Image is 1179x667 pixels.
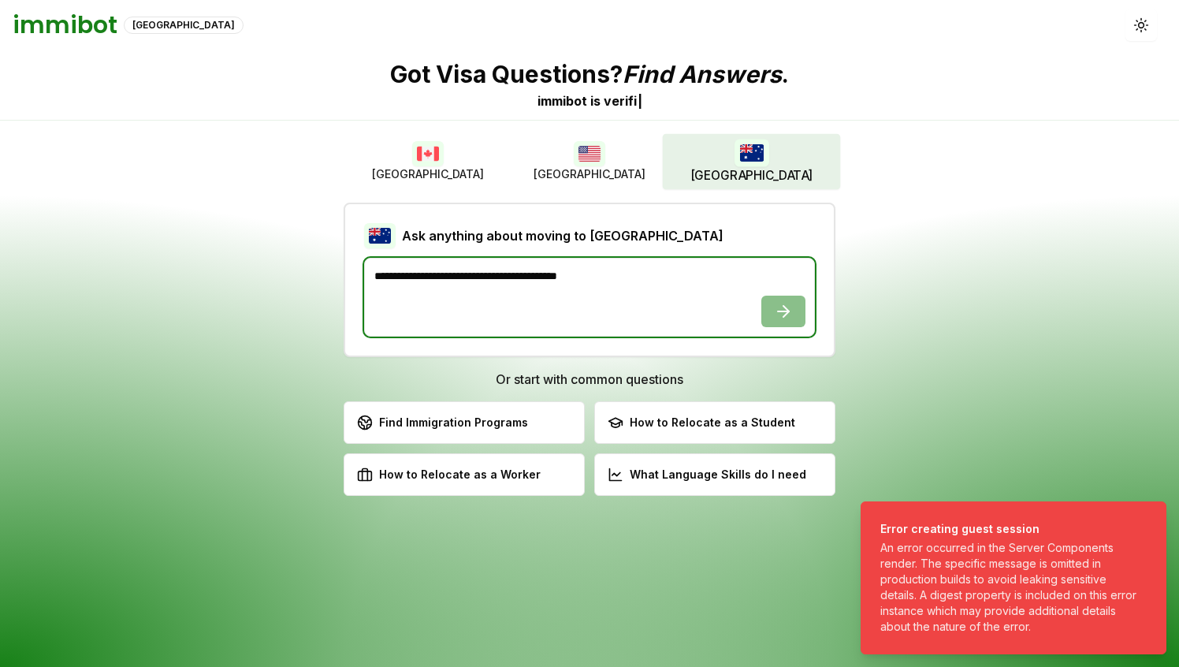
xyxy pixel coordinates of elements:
[690,167,813,184] span: [GEOGRAPHIC_DATA]
[357,415,528,430] div: Find Immigration Programs
[534,166,645,182] span: [GEOGRAPHIC_DATA]
[880,540,1140,635] div: An error occurred in the Server Components render. The specific message is omitted in production ...
[734,139,768,166] img: Australia flag
[638,93,642,109] span: |
[402,226,723,245] h2: Ask anything about moving to [GEOGRAPHIC_DATA]
[880,521,1140,537] div: Error creating guest session
[594,401,835,444] button: How to Relocate as a Student
[344,401,585,444] button: Find Immigration Programs
[412,141,444,166] img: Canada flag
[344,453,585,496] button: How to Relocate as a Worker
[604,93,637,109] span: v e r i f i
[364,223,396,248] img: Australia flag
[357,467,541,483] div: How to Relocate as a Worker
[537,91,601,110] div: immibot is
[372,166,484,182] span: [GEOGRAPHIC_DATA]
[344,370,835,389] h3: Or start with common questions
[574,141,605,166] img: USA flag
[594,453,835,496] button: What Language Skills do I need
[124,17,244,34] div: [GEOGRAPHIC_DATA]
[623,60,782,88] span: Find Answers
[390,60,789,88] p: Got Visa Questions? .
[608,467,806,483] div: What Language Skills do I need
[608,415,795,430] div: How to Relocate as a Student
[13,11,117,39] h1: immibot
